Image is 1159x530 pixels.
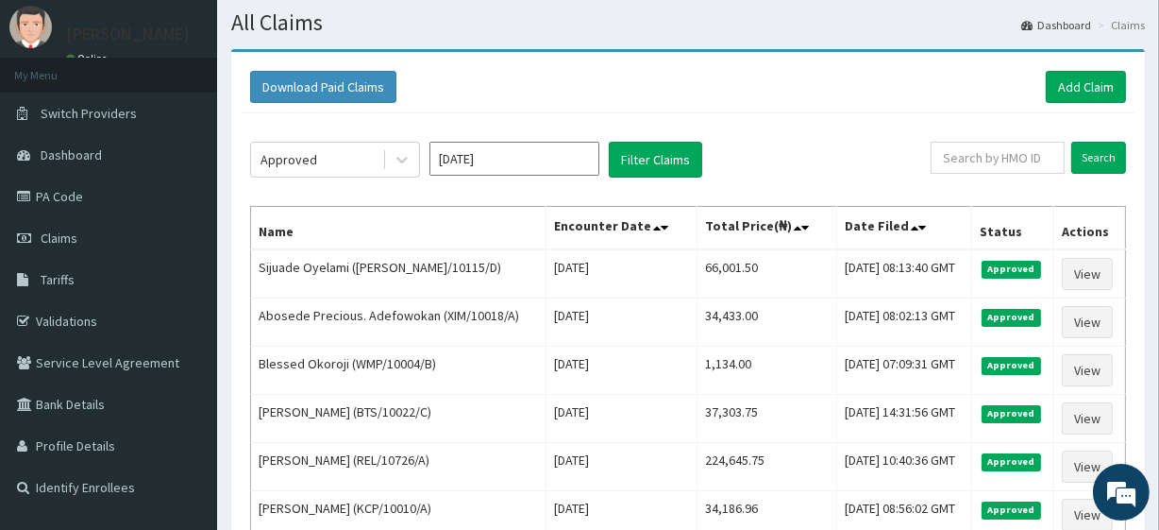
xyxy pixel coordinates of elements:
span: Approved [982,261,1041,278]
td: Abosede Precious. Adefowokan (XIM/10018/A) [251,299,546,347]
td: [DATE] 08:13:40 GMT [837,249,972,299]
td: Blessed Okoroji (WMP/10004/B) [251,347,546,395]
span: Approved [982,405,1041,422]
td: Sijuade Oyelami ([PERSON_NAME]/10115/D) [251,249,546,299]
a: View [1062,258,1113,290]
td: [DATE] [546,443,697,491]
td: [DATE] 14:31:56 GMT [837,395,972,443]
td: [DATE] [546,249,697,299]
a: View [1062,354,1113,386]
span: Claims [41,230,77,247]
li: Claims [1093,17,1145,33]
td: [DATE] [546,395,697,443]
img: User Image [9,6,52,48]
th: Actions [1054,207,1126,250]
a: View [1062,451,1113,483]
th: Encounter Date [546,207,697,250]
h1: All Claims [231,10,1145,35]
span: Approved [982,357,1041,374]
a: View [1062,402,1113,435]
input: Search [1071,142,1126,174]
img: d_794563401_company_1708531726252_794563401 [35,94,76,142]
button: Download Paid Claims [250,71,396,103]
a: View [1062,306,1113,338]
a: Add Claim [1046,71,1126,103]
th: Date Filed [837,207,972,250]
span: Approved [982,453,1041,470]
span: We're online! [109,150,260,341]
td: [PERSON_NAME] (REL/10726/A) [251,443,546,491]
a: Online [66,52,111,65]
div: Chat with us now [98,106,317,130]
td: [DATE] [546,299,697,347]
input: Select Month and Year [429,142,599,176]
td: 224,645.75 [697,443,836,491]
td: 34,433.00 [697,299,836,347]
td: [DATE] 10:40:36 GMT [837,443,972,491]
td: [DATE] 08:02:13 GMT [837,299,972,347]
th: Name [251,207,546,250]
span: Tariffs [41,271,75,288]
td: [DATE] [546,347,697,395]
span: Dashboard [41,146,102,163]
span: Approved [982,502,1041,519]
td: [PERSON_NAME] (BTS/10022/C) [251,395,546,443]
p: [PERSON_NAME] [66,26,190,43]
span: Approved [982,309,1041,326]
div: Minimize live chat window [310,9,355,55]
th: Status [972,207,1054,250]
input: Search by HMO ID [931,142,1065,174]
button: Filter Claims [609,142,702,178]
a: Dashboard [1021,17,1091,33]
td: 37,303.75 [697,395,836,443]
th: Total Price(₦) [697,207,836,250]
td: 66,001.50 [697,249,836,299]
textarea: Type your message and hit 'Enter' [9,340,360,406]
span: Switch Providers [41,105,137,122]
td: [DATE] 07:09:31 GMT [837,347,972,395]
div: Approved [260,150,317,169]
td: 1,134.00 [697,347,836,395]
